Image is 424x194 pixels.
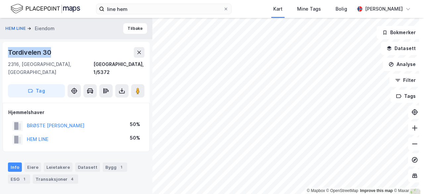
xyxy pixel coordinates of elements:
button: HEM LINE [5,25,27,32]
button: Datasett [381,42,421,55]
div: [GEOGRAPHIC_DATA], 1/5372 [93,60,144,76]
button: Tags [391,90,421,103]
img: logo.f888ab2527a4732fd821a326f86c7f29.svg [11,3,80,15]
iframe: Chat Widget [391,162,424,194]
div: 4 [69,176,76,182]
div: Leietakere [44,162,73,172]
input: Søk på adresse, matrikkel, gårdeiere, leietakere eller personer [104,4,223,14]
div: Info [8,162,22,172]
button: Bokmerker [377,26,421,39]
button: Analyse [383,58,421,71]
div: Bygg [103,162,127,172]
button: Filter [390,74,421,87]
div: Transaksjoner [33,174,78,184]
div: 50% [130,120,140,128]
div: Datasett [75,162,100,172]
a: Mapbox [307,188,325,193]
div: 1 [118,164,125,170]
div: Bolig [336,5,347,13]
a: Improve this map [360,188,393,193]
button: Tag [8,84,65,97]
div: Eiendom [35,25,55,32]
div: 2316, [GEOGRAPHIC_DATA], [GEOGRAPHIC_DATA] [8,60,93,76]
div: 1 [21,176,27,182]
div: Kart [273,5,283,13]
button: Tilbake [123,23,147,34]
a: OpenStreetMap [326,188,358,193]
div: Eiere [25,162,41,172]
div: [PERSON_NAME] [365,5,403,13]
div: Tordivelen 30 [8,47,52,58]
div: Kontrollprogram for chat [391,162,424,194]
div: Mine Tags [297,5,321,13]
div: 50% [130,134,140,142]
div: ESG [8,174,30,184]
div: Hjemmelshaver [8,108,144,116]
